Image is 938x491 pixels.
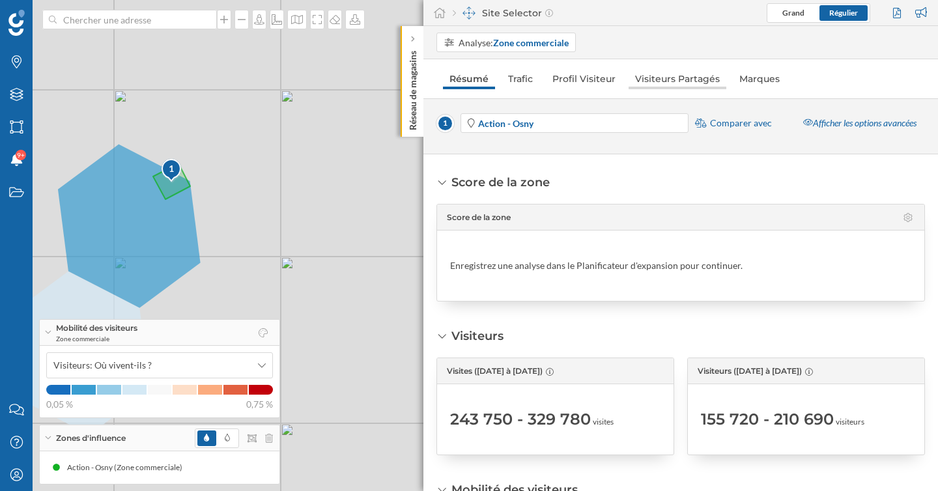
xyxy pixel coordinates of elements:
span: 243 750 - 329 780 [450,409,591,430]
a: Profil Visiteur [546,68,622,89]
span: Assistance [26,9,89,21]
span: 1 [436,115,454,132]
div: Site Selector [453,7,553,20]
div: Analyse: [459,36,569,49]
span: Grand [782,8,804,18]
span: 155 720 - 210 690 [701,409,834,430]
div: Visiteurs [451,328,504,344]
a: Marques [733,68,786,89]
div: Score de la zone [451,174,550,191]
span: visites [593,416,614,428]
strong: Action - Osny [478,118,533,129]
img: Logo Geoblink [8,10,25,36]
span: 9+ [17,148,25,161]
div: Afficher les options avancées [795,112,924,135]
span: Mobilité des visiteurs [56,322,137,334]
strong: Zone commerciale [493,37,569,48]
span: Zones d'influence [56,432,126,444]
div: 1 [161,162,182,175]
span: Régulier [829,8,858,18]
div: Action - Osny (Zone commerciale) [67,461,189,474]
a: Trafic [502,68,539,89]
div: 1 [161,158,180,182]
span: Visiteurs ([DATE] à [DATE]) [698,365,802,377]
p: Réseau de magasins [406,46,419,130]
span: 0,05 % [46,398,73,411]
span: Score de la zone [447,212,511,223]
img: pois-map-marker.svg [161,158,183,184]
img: dashboards-manager.svg [462,7,476,20]
span: Comparer avec [710,117,772,130]
a: Résumé [443,68,495,89]
a: Visiteurs Partagés [629,68,726,89]
span: Visites ([DATE] à [DATE]) [447,365,543,377]
span: 0,75 % [246,398,273,411]
span: Zone commerciale [56,334,137,343]
span: Visiteurs: Où vivent-ils ? [53,359,152,372]
div: Enregistrez une analyse dans le Planificateur d'expansion pour continuer. [450,259,743,272]
span: visiteurs [836,416,864,428]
